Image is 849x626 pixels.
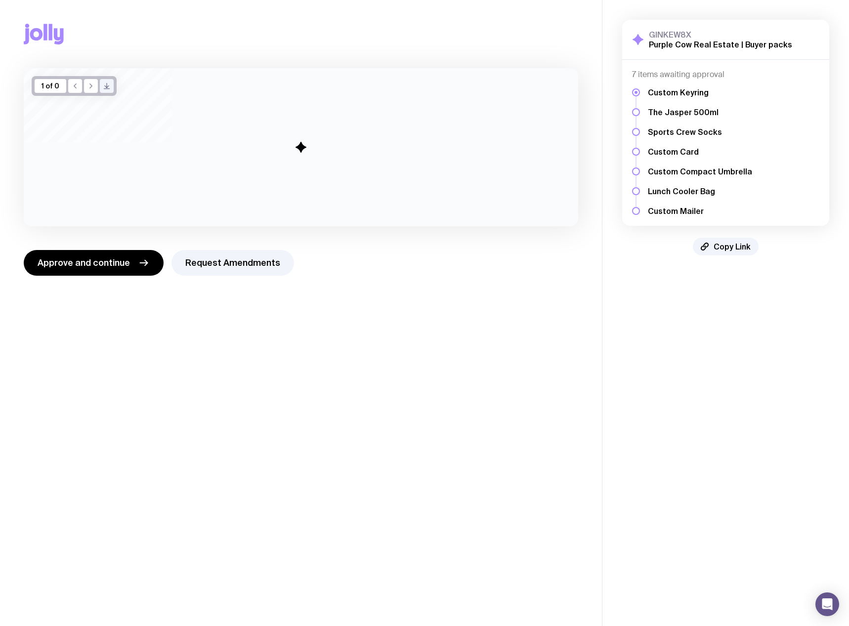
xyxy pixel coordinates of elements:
h5: Sports Crew Socks [648,127,752,137]
button: Request Amendments [171,250,294,276]
h2: Purple Cow Real Estate | Buyer packs [649,40,792,49]
h5: Custom Card [648,147,752,157]
button: />/> [100,79,114,93]
h5: Lunch Cooler Bag [648,186,752,196]
h4: 7 items awaiting approval [632,70,819,80]
span: Approve and continue [38,257,130,269]
div: 1 of 0 [35,79,66,93]
button: Copy Link [693,238,759,255]
button: Approve and continue [24,250,164,276]
h5: The Jasper 500ml [648,107,752,117]
div: Open Intercom Messenger [815,592,839,616]
h3: GINKEW8X [649,30,792,40]
h5: Custom Mailer [648,206,752,216]
h5: Custom Keyring [648,87,752,97]
span: Copy Link [714,242,751,251]
h5: Custom Compact Umbrella [648,167,752,176]
g: /> /> [104,83,110,89]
